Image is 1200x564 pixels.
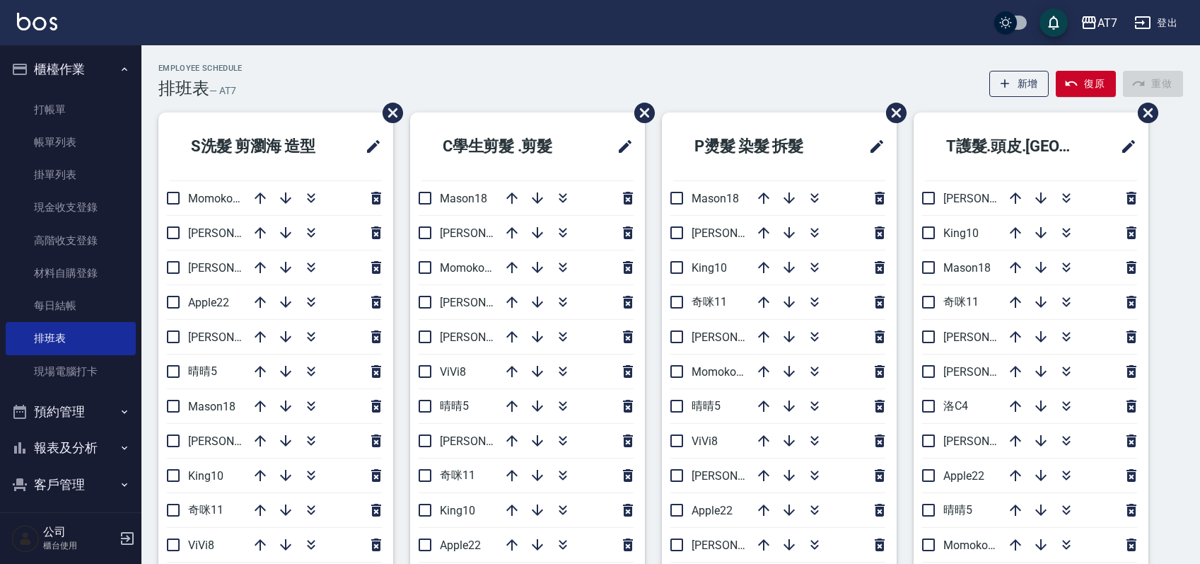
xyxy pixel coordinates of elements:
[440,434,531,448] span: [PERSON_NAME]6
[875,92,909,134] span: 刪除班表
[692,434,718,448] span: ViVi8
[943,330,1035,344] span: [PERSON_NAME]6
[608,130,634,163] span: 修改班表的標題
[440,296,531,309] span: [PERSON_NAME]7
[440,226,531,240] span: [PERSON_NAME]9
[943,261,991,275] span: Mason18
[158,64,243,73] h2: Employee Schedule
[188,469,223,483] span: King10
[692,399,721,413] span: 晴晴5
[943,192,1035,205] span: [PERSON_NAME]2
[692,192,739,205] span: Mason18
[673,121,842,172] h2: P燙髮 染髮 拆髮
[440,468,475,482] span: 奇咪11
[188,226,279,240] span: [PERSON_NAME]7
[372,92,405,134] span: 刪除班表
[6,502,136,539] button: 員工及薪資
[925,121,1102,172] h2: T護髮.頭皮.[GEOGRAPHIC_DATA]
[989,71,1049,97] button: 新增
[6,257,136,289] a: 材料自購登錄
[6,322,136,355] a: 排班表
[1112,130,1137,163] span: 修改班表的標題
[6,430,136,466] button: 報表及分析
[692,365,749,379] span: Momoko12
[1039,8,1068,37] button: save
[1129,10,1183,36] button: 登出
[943,226,979,240] span: King10
[1075,8,1123,38] button: AT7
[6,126,136,159] a: 帳單列表
[860,130,885,163] span: 修改班表的標題
[188,192,245,205] span: Momoko12
[440,192,487,205] span: Mason18
[6,355,136,388] a: 現場電腦打卡
[6,289,136,322] a: 每日結帳
[188,539,214,552] span: ViVi8
[170,121,346,172] h2: S洗髮 剪瀏海 造型
[158,79,209,98] h3: 排班表
[356,130,382,163] span: 修改班表的標題
[943,469,984,483] span: Apple22
[943,503,972,517] span: 晴晴5
[692,261,727,275] span: King10
[943,399,968,413] span: 洛C4
[17,13,57,30] img: Logo
[6,191,136,224] a: 現金收支登錄
[440,504,475,517] span: King10
[943,539,1001,552] span: Momoko12
[188,296,229,309] span: Apple22
[43,525,115,539] h5: 公司
[6,466,136,503] button: 客戶管理
[1056,71,1116,97] button: 復原
[6,159,136,191] a: 掛單列表
[6,93,136,126] a: 打帳單
[1127,92,1160,134] span: 刪除班表
[692,330,783,344] span: [PERSON_NAME]7
[188,400,235,413] span: Mason18
[692,539,783,552] span: [PERSON_NAME]6
[188,261,279,275] span: [PERSON_NAME]9
[440,399,469,413] span: 晴晴5
[692,226,783,240] span: [PERSON_NAME]9
[692,295,727,309] span: 奇咪11
[6,51,136,88] button: 櫃檯作業
[11,524,40,553] img: Person
[1097,14,1117,32] div: AT7
[188,503,223,517] span: 奇咪11
[692,504,733,517] span: Apple22
[209,84,236,98] h6: — AT7
[440,365,466,379] span: ViVi8
[188,330,279,344] span: [PERSON_NAME]2
[43,539,115,552] p: 櫃台使用
[943,365,1035,379] span: [PERSON_NAME]9
[692,469,783,483] span: [PERSON_NAME]2
[6,224,136,257] a: 高階收支登錄
[440,261,497,275] span: Momoko12
[440,330,531,344] span: [PERSON_NAME]2
[440,539,481,552] span: Apple22
[188,364,217,378] span: 晴晴5
[188,434,279,448] span: [PERSON_NAME]6
[624,92,657,134] span: 刪除班表
[421,121,590,172] h2: C學生剪髮 .剪髮
[943,434,1035,448] span: [PERSON_NAME]7
[6,393,136,430] button: 預約管理
[943,295,979,309] span: 奇咪11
